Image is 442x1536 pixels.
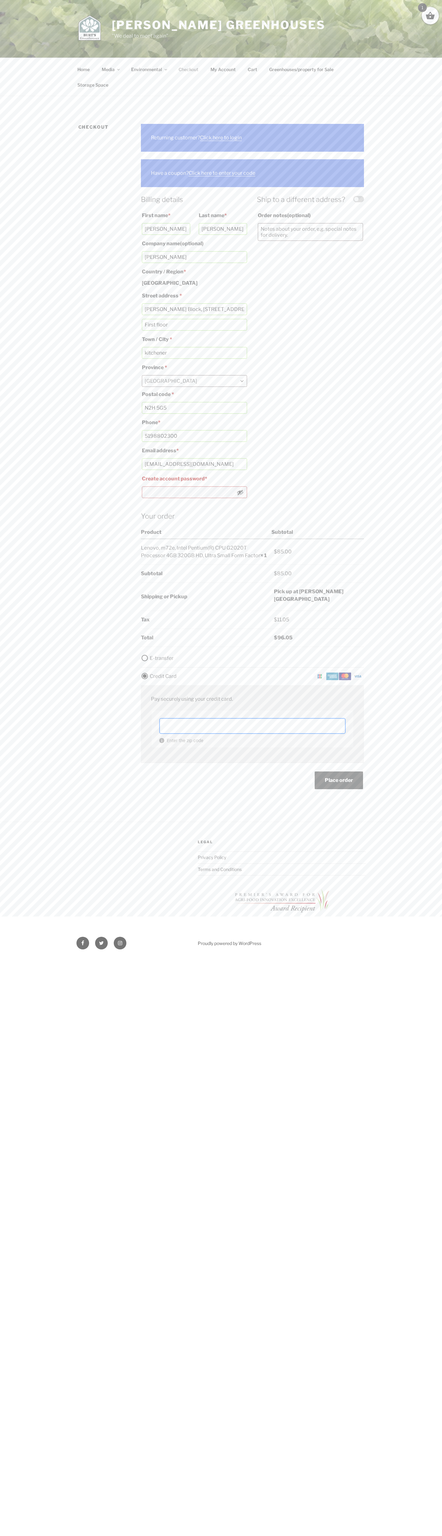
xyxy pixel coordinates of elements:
span: (optional) [287,212,311,218]
bdi: 96.05 [274,635,293,641]
img: jcb [313,673,326,680]
label: Order notes [258,210,363,221]
a: Privacy Policy [198,855,226,860]
th: Subtotal [271,527,364,539]
label: Province [142,363,247,373]
span: $ [274,635,277,641]
label: Street address [142,291,247,301]
label: Last name [199,210,247,221]
img: Burt's Greenhouses [78,15,101,40]
label: E-transfer [141,655,364,662]
bdi: 85.00 [274,570,292,576]
label: First name [142,210,190,221]
a: My Account [205,62,241,77]
label: Country / Region [142,267,247,277]
input: House number and street name [142,303,247,315]
a: Home [72,62,95,77]
a: Storage Space [72,77,114,93]
th: Total [141,629,271,647]
div: Returning customer? [141,124,364,152]
button: Place order [315,771,363,789]
span: 1 [418,3,427,12]
a: Environmental [126,62,172,77]
label: Postal code [142,389,247,399]
h1: Checkout [78,124,124,130]
input: Apartment, suite, unit, etc. (optional) [142,319,247,331]
label: Town / City [142,334,247,344]
strong: × 1 [260,552,267,558]
span: $ [274,617,277,623]
span: Province [142,375,247,387]
aside: Footer [76,831,366,937]
label: Phone [142,418,247,428]
img: amex [326,673,339,680]
a: Enter your coupon code [189,170,255,176]
a: Greenhouses/property for Sale [264,62,339,77]
a: Checkout [173,62,204,77]
img: visa [351,673,364,680]
nav: Footer Social Links Menu [76,937,181,952]
label: Create account password [142,474,247,484]
iframe: Secure Credit Card Form [160,718,345,734]
h3: Billing details [141,195,248,204]
h2: Legal [198,840,366,844]
span: $ [274,549,277,555]
bdi: 85.00 [274,549,292,555]
span: Ship to a different address? [257,195,364,204]
label: Company name [142,239,247,249]
button: Show password [237,489,244,496]
th: Tax [141,611,271,629]
bdi: 11.05 [274,617,289,623]
th: Subtotal [141,564,271,582]
label: Email address [142,446,247,456]
span: $ [274,570,277,576]
span: Enter the zip code [159,737,345,744]
p: Pay securely using your credit card. [151,695,354,703]
a: Media [96,62,125,77]
a: Cart [242,62,263,77]
nav: Top Menu [72,62,370,93]
div: Have a coupon? [141,159,364,187]
nav: Legal [198,851,366,875]
h3: Your order [141,501,364,521]
th: Shipping [141,582,271,611]
label: Pick up at [PERSON_NAME][GEOGRAPHIC_DATA] [274,588,364,603]
p: "We deal to meet again" [112,32,325,40]
img: mastercard [339,673,351,680]
span: Ontario [142,375,246,387]
strong: [GEOGRAPHIC_DATA] [142,280,197,286]
form: Checkout [141,195,364,790]
a: Proudly powered by WordPress [198,941,261,946]
td: Lenovo, m72e, Intel Pentium(R) CPU G2020T Processor 4GB 320GB HD, Ultra Small Form Factor [141,539,271,565]
a: Terms and Conditions [198,867,242,872]
span: (optional) [180,241,203,247]
label: Credit Card [141,673,364,680]
th: Product [141,527,271,539]
a: Click here to login [200,135,242,141]
a: [PERSON_NAME] Greenhouses [112,18,325,32]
